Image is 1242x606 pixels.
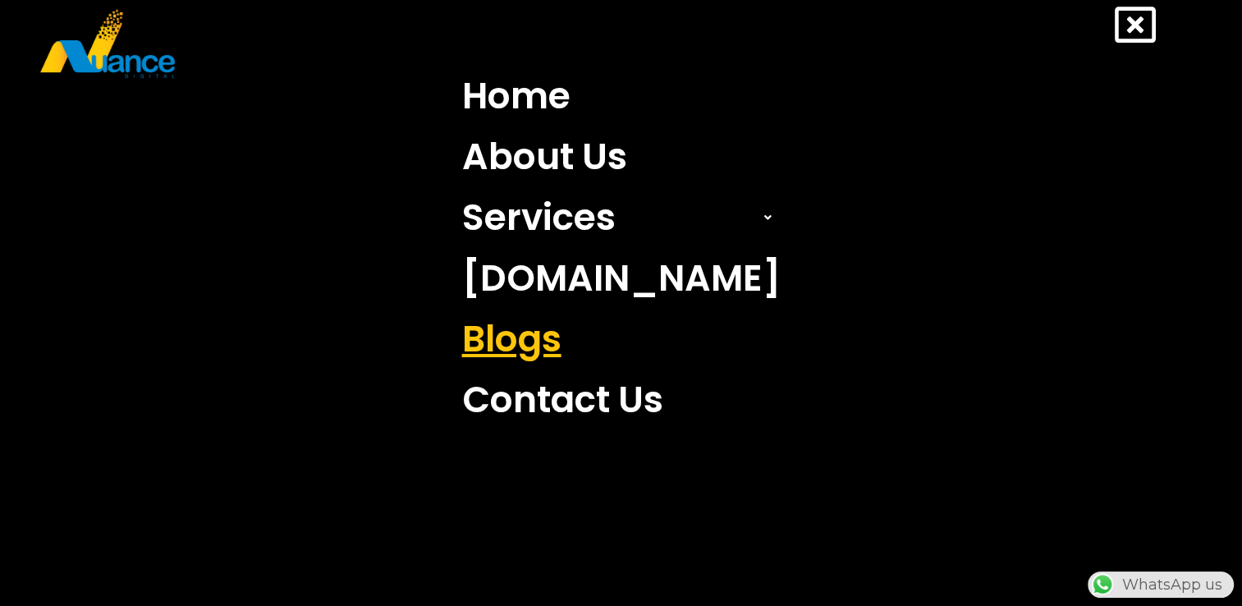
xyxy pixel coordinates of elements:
[450,309,793,370] a: Blogs
[450,66,793,126] a: Home
[39,8,176,80] img: nuance-qatar_logo
[1088,572,1234,598] div: WhatsApp us
[39,8,613,80] a: nuance-qatar_logo
[450,370,793,430] a: Contact Us
[450,187,793,248] a: Services
[450,126,793,187] a: About Us
[450,248,793,309] a: [DOMAIN_NAME]
[1089,572,1116,598] img: WhatsApp
[1088,576,1234,594] a: WhatsAppWhatsApp us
